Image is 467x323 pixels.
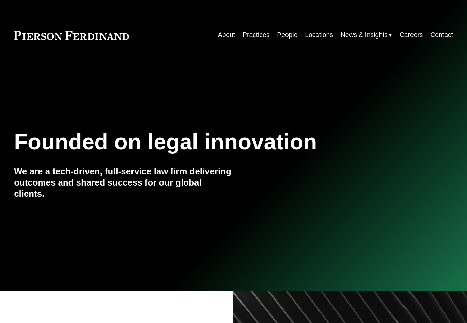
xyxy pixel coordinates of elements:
[243,29,269,42] a: Practices
[400,29,423,42] a: Careers
[341,29,388,41] span: News & Insights
[305,29,333,42] a: Locations
[430,29,453,42] a: Contact
[14,166,233,199] h4: We are a tech-driven, full-service law firm delivering outcomes and shared success for our global...
[341,29,392,42] a: folder dropdown
[218,29,235,42] a: About
[14,129,380,155] h1: Founded on legal innovation
[277,29,297,42] a: People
